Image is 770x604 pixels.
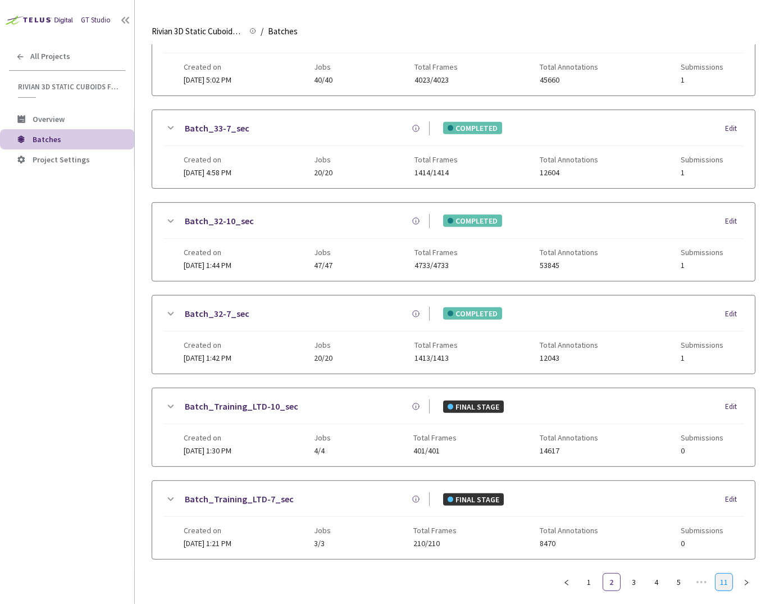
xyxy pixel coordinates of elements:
[33,114,65,124] span: Overview
[414,447,457,455] span: 401/401
[185,121,249,135] a: Batch_33-7_sec
[18,82,119,92] span: Rivian 3D Static Cuboids fixed[2024-25]
[152,110,755,188] div: Batch_33-7_secCOMPLETEDEditCreated on[DATE] 4:58 PMJobs20/20Total Frames1414/1414Total Annotation...
[314,526,331,535] span: Jobs
[33,155,90,165] span: Project Settings
[184,446,231,456] span: [DATE] 1:30 PM
[414,76,458,84] span: 4023/4023
[692,573,710,591] span: •••
[184,75,231,85] span: [DATE] 5:02 PM
[681,169,723,177] span: 1
[314,539,331,548] span: 3/3
[737,573,755,591] li: Next Page
[314,62,332,71] span: Jobs
[414,433,457,442] span: Total Frames
[743,579,750,586] span: right
[185,399,298,414] a: Batch_Training_LTD-10_sec
[443,122,502,134] div: COMPLETED
[540,447,598,455] span: 14617
[725,401,744,412] div: Edit
[715,573,733,591] li: 11
[414,248,458,257] span: Total Frames
[184,260,231,270] span: [DATE] 1:44 PM
[414,169,458,177] span: 1414/1414
[681,354,723,362] span: 1
[152,203,755,281] div: Batch_32-10_secCOMPLETEDEditCreated on[DATE] 1:44 PMJobs47/47Total Frames4733/4733Total Annotatio...
[737,573,755,591] button: right
[540,539,598,548] span: 8470
[314,261,332,270] span: 47/47
[603,573,621,591] li: 2
[184,526,231,535] span: Created on
[581,574,598,591] a: 1
[681,76,723,84] span: 1
[580,573,598,591] li: 1
[725,216,744,227] div: Edit
[648,573,666,591] li: 4
[681,340,723,349] span: Submissions
[603,574,620,591] a: 2
[692,573,710,591] li: Next 5 Pages
[681,248,723,257] span: Submissions
[540,340,598,349] span: Total Annotations
[443,493,504,506] div: FINAL STAGE
[152,17,755,95] div: Batch_33-10_secCOMPLETEDEditCreated on[DATE] 5:02 PMJobs40/40Total Frames4023/4023Total Annotatio...
[540,433,598,442] span: Total Annotations
[314,248,332,257] span: Jobs
[670,573,688,591] li: 5
[314,155,332,164] span: Jobs
[152,481,755,559] div: Batch_Training_LTD-7_secFINAL STAGEEditCreated on[DATE] 1:21 PMJobs3/3Total Frames210/210Total An...
[184,340,231,349] span: Created on
[558,573,576,591] button: left
[443,307,502,320] div: COMPLETED
[414,354,458,362] span: 1413/1413
[261,25,263,38] li: /
[185,307,249,321] a: Batch_32-7_sec
[414,155,458,164] span: Total Frames
[540,76,598,84] span: 45660
[625,573,643,591] li: 3
[414,261,458,270] span: 4733/4733
[152,296,755,374] div: Batch_32-7_secCOMPLETEDEditCreated on[DATE] 1:42 PMJobs20/20Total Frames1413/1413Total Annotation...
[184,155,231,164] span: Created on
[184,538,231,548] span: [DATE] 1:21 PM
[314,340,332,349] span: Jobs
[626,574,643,591] a: 3
[558,573,576,591] li: Previous Page
[725,123,744,134] div: Edit
[540,261,598,270] span: 53845
[30,52,70,61] span: All Projects
[540,62,598,71] span: Total Annotations
[184,433,231,442] span: Created on
[152,388,755,466] div: Batch_Training_LTD-10_secFINAL STAGEEditCreated on[DATE] 1:30 PMJobs4/4Total Frames401/401Total A...
[414,340,458,349] span: Total Frames
[314,76,332,84] span: 40/40
[184,353,231,363] span: [DATE] 1:42 PM
[681,539,723,548] span: 0
[185,492,294,506] a: Batch_Training_LTD-7_sec
[681,62,723,71] span: Submissions
[563,579,570,586] span: left
[681,433,723,442] span: Submissions
[681,155,723,164] span: Submissions
[414,539,457,548] span: 210/210
[540,526,598,535] span: Total Annotations
[725,494,744,505] div: Edit
[314,447,331,455] span: 4/4
[314,354,332,362] span: 20/20
[152,25,243,38] span: Rivian 3D Static Cuboids fixed[2024-25]
[314,169,332,177] span: 20/20
[184,167,231,178] span: [DATE] 4:58 PM
[540,248,598,257] span: Total Annotations
[414,526,457,535] span: Total Frames
[268,25,298,38] span: Batches
[443,215,502,227] div: COMPLETED
[314,433,331,442] span: Jobs
[184,62,231,71] span: Created on
[443,401,504,413] div: FINAL STAGE
[725,308,744,320] div: Edit
[184,248,231,257] span: Created on
[681,526,723,535] span: Submissions
[681,261,723,270] span: 1
[540,354,598,362] span: 12043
